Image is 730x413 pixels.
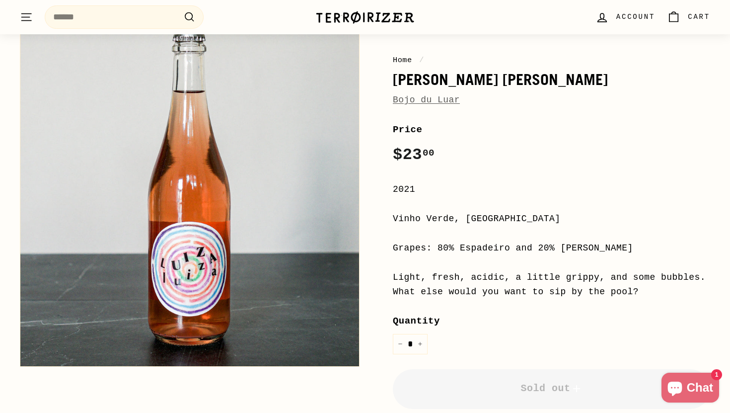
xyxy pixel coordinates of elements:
[393,122,710,137] label: Price
[393,212,710,226] div: Vinho Verde, [GEOGRAPHIC_DATA]
[393,146,435,164] span: $23
[413,334,428,354] button: Increase item quantity by one
[393,270,710,299] div: Light, fresh, acidic, a little grippy, and some bubbles. What else would you want to sip by the p...
[688,11,710,22] span: Cart
[393,56,412,65] a: Home
[393,334,408,354] button: Reduce item quantity by one
[393,71,710,88] h1: [PERSON_NAME] [PERSON_NAME]
[661,2,716,32] a: Cart
[393,334,428,354] input: quantity
[423,148,435,159] sup: 00
[393,241,710,255] div: Grapes: 80% Espadeiro and 20% [PERSON_NAME]
[520,383,582,394] span: Sold out
[589,2,661,32] a: Account
[393,54,710,66] nav: breadcrumbs
[393,369,710,409] button: Sold out
[393,314,710,329] label: Quantity
[393,95,460,105] a: Bojo du Luar
[658,373,722,405] inbox-online-store-chat: Shopify online store chat
[20,27,359,366] img: Luiza Luiza
[417,56,427,65] span: /
[393,182,710,197] div: 2021
[616,11,655,22] span: Account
